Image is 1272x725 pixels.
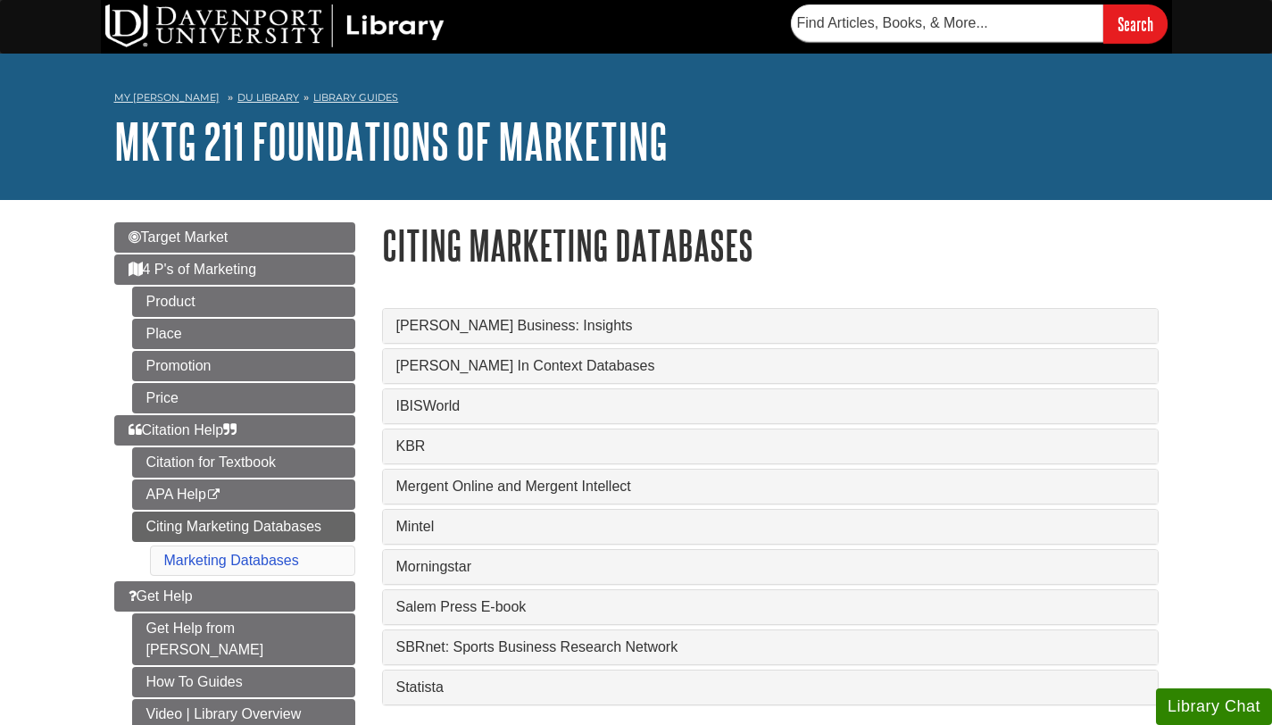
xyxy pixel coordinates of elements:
[396,318,1144,334] a: [PERSON_NAME] Business: Insights
[129,262,257,277] span: 4 P's of Marketing
[396,479,1144,495] a: Mergent Online and Mergent Intellect
[114,415,355,446] a: Citation Help
[105,4,445,47] img: DU Library
[114,86,1159,114] nav: breadcrumb
[791,4,1168,43] form: Searches DU Library's articles, books, and more
[132,667,355,697] a: How To Guides
[132,287,355,317] a: Product
[396,358,1144,374] a: [PERSON_NAME] In Context Databases
[114,113,668,169] a: MKTG 211 Foundations of Marketing
[129,229,229,245] span: Target Market
[114,222,355,253] a: Target Market
[396,519,1144,535] a: Mintel
[396,559,1144,575] a: Morningstar
[164,553,299,568] a: Marketing Databases
[206,489,221,501] i: This link opens in a new window
[382,222,1159,268] h1: Citing Marketing Databases
[396,639,1144,655] a: SBRnet: Sports Business Research Network
[132,512,355,542] a: Citing Marketing Databases
[132,447,355,478] a: Citation for Textbook
[237,91,299,104] a: DU Library
[132,351,355,381] a: Promotion
[132,479,355,510] a: APA Help
[396,398,1144,414] a: IBISWorld
[396,438,1144,454] a: KBR
[1103,4,1168,43] input: Search
[129,422,237,437] span: Citation Help
[313,91,398,104] a: Library Guides
[114,90,220,105] a: My [PERSON_NAME]
[791,4,1103,42] input: Find Articles, Books, & More...
[396,679,1144,696] a: Statista
[132,613,355,665] a: Get Help from [PERSON_NAME]
[114,254,355,285] a: 4 P's of Marketing
[114,581,355,612] a: Get Help
[132,383,355,413] a: Price
[129,588,193,604] span: Get Help
[132,319,355,349] a: Place
[396,599,1144,615] a: Salem Press E-book
[1156,688,1272,725] button: Library Chat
